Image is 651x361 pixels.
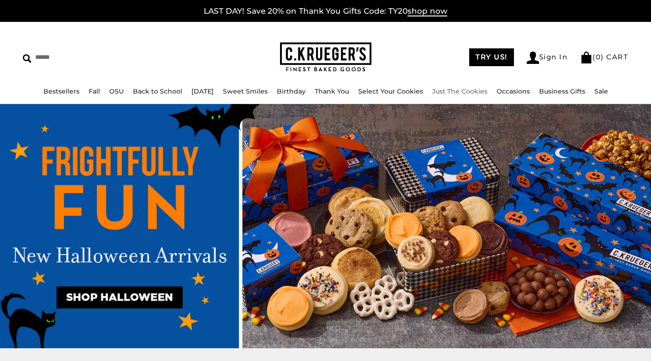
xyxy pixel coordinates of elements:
a: (0) CART [580,52,628,61]
input: Search [23,50,165,64]
a: Business Gifts [539,87,585,95]
a: Thank You [315,87,349,95]
img: Account [527,52,539,64]
a: Back to School [133,87,182,95]
a: Just The Cookies [432,87,487,95]
a: OSU [109,87,124,95]
a: Select Your Cookies [358,87,423,95]
span: 0 [596,52,601,61]
a: Sign In [527,52,568,64]
img: Search [23,54,32,63]
a: Sale [594,87,608,95]
a: Occasions [497,87,530,95]
img: C.KRUEGER'S [280,42,371,72]
span: shop now [408,6,447,16]
iframe: Sign Up via Text for Offers [7,326,95,354]
a: TRY US! [469,48,514,66]
img: Bag [580,52,593,63]
a: Bestsellers [43,87,79,95]
a: Birthday [277,87,306,95]
a: Fall [89,87,100,95]
a: [DATE] [191,87,214,95]
a: Sweet Smiles [223,87,268,95]
a: LAST DAY! Save 20% on Thank You Gifts Code: TY20shop now [204,6,447,16]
